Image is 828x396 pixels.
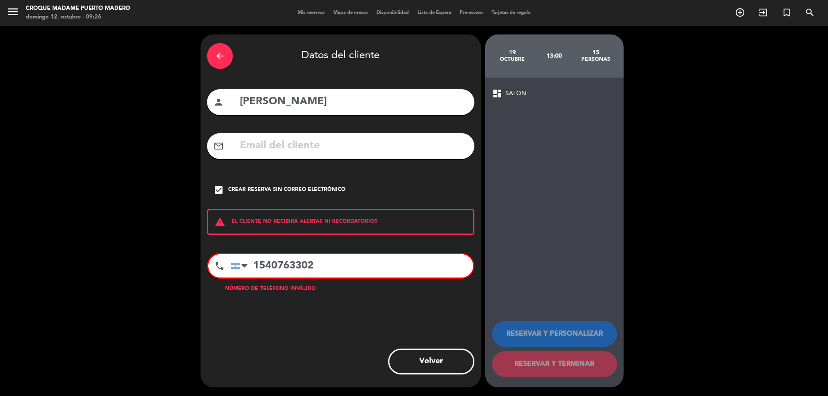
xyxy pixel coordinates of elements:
i: exit_to_app [758,7,768,18]
i: warning [208,217,232,227]
span: Lista de Espera [413,10,455,15]
i: add_circle_outline [735,7,745,18]
span: Pre-acceso [455,10,487,15]
button: RESERVAR Y PERSONALIZAR [492,321,617,347]
button: Volver [388,349,474,374]
div: Crear reserva sin correo electrónico [228,186,345,194]
input: Nombre del cliente [239,93,468,111]
div: EL CLIENTE NO RECIBIRÁ ALERTAS NI RECORDATORIOS [207,209,474,235]
button: menu [6,5,19,21]
span: Mis reservas [293,10,329,15]
div: Datos del cliente [207,41,474,71]
div: Croque Madame Puerto Madero [26,4,130,13]
i: mail_outline [213,141,224,151]
span: SALON [505,89,526,99]
i: arrow_back [215,51,225,61]
div: 15 [575,49,617,56]
div: 19 [492,49,533,56]
div: Número de teléfono inválido [207,285,474,293]
span: Mapa de mesas [329,10,372,15]
i: turned_in_not [781,7,792,18]
span: dashboard [492,88,502,99]
div: domingo 12. octubre - 09:26 [26,13,130,22]
i: search [805,7,815,18]
span: Disponibilidad [372,10,413,15]
i: phone [214,261,225,271]
i: menu [6,5,19,18]
div: 13:00 [533,41,575,71]
i: person [213,97,224,107]
i: check_box [213,185,224,195]
div: octubre [492,56,533,63]
span: Tarjetas de regalo [487,10,535,15]
input: Email del cliente [239,137,468,155]
div: personas [575,56,617,63]
input: Número de teléfono... [231,254,473,278]
button: RESERVAR Y TERMINAR [492,351,617,377]
div: Argentina: +54 [231,255,251,277]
